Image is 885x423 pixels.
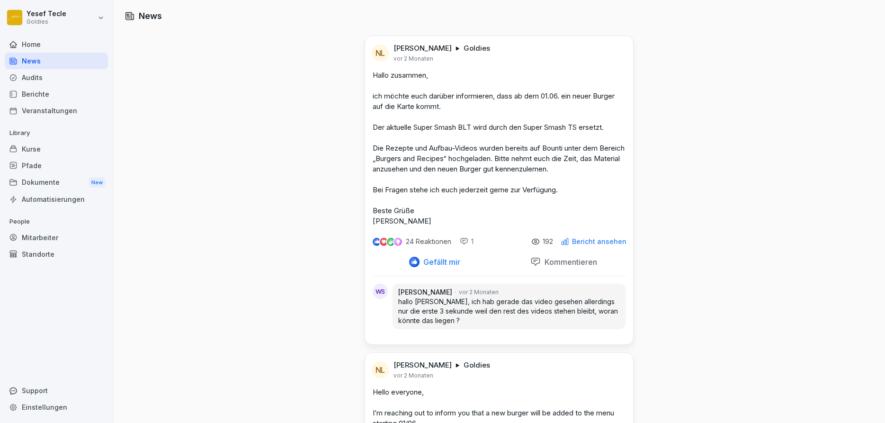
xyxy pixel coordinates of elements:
a: Kurse [5,141,108,157]
a: Berichte [5,86,108,102]
p: Goldies [27,18,66,25]
p: Library [5,126,108,141]
p: [PERSON_NAME] [393,360,452,370]
img: love [380,238,387,245]
p: [PERSON_NAME] [398,288,452,297]
p: vor 2 Monaten [459,288,499,297]
a: Einstellungen [5,399,108,415]
p: Kommentieren [541,257,597,267]
p: 192 [543,238,553,245]
p: Gefällt mir [420,257,460,267]
a: Home [5,36,108,53]
a: Pfade [5,157,108,174]
a: DokumenteNew [5,174,108,191]
p: Yesef Tecle [27,10,66,18]
a: Veranstaltungen [5,102,108,119]
p: vor 2 Monaten [393,372,433,379]
p: vor 2 Monaten [393,55,433,63]
p: [PERSON_NAME] [393,44,452,53]
p: People [5,214,108,229]
p: Goldies [464,360,490,370]
img: inspiring [394,237,402,246]
img: celebrate [387,238,395,246]
a: Standorte [5,246,108,262]
a: Mitarbeiter [5,229,108,246]
p: Bericht ansehen [572,238,626,245]
div: WS [373,284,388,299]
div: 1 [460,237,474,246]
p: Hallo zusammen, ich möchte euch darüber informieren, dass ab dem 01.06. ein neuer Burger auf die ... [373,70,626,226]
div: Dokumente [5,174,108,191]
div: New [89,177,105,188]
h1: News [139,9,162,22]
p: 24 Reaktionen [406,238,451,245]
div: Support [5,382,108,399]
a: Automatisierungen [5,191,108,207]
a: Audits [5,69,108,86]
p: Goldies [464,44,490,53]
p: hallo [PERSON_NAME], ich hab gerade das video gesehen allerdings nur die erste 3 sekunde weil den... [398,297,620,325]
div: NL [372,45,389,62]
img: like [373,238,381,245]
a: News [5,53,108,69]
div: NL [372,361,389,378]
